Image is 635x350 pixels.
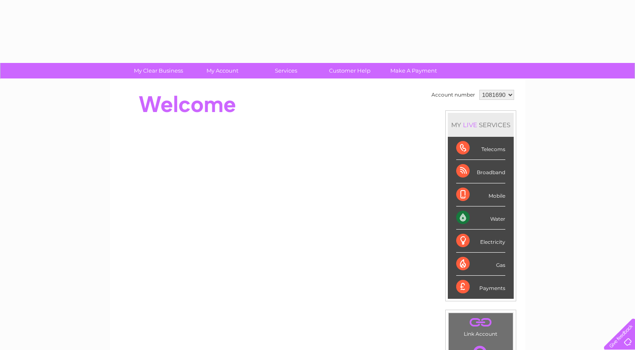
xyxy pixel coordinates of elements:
div: Broadband [456,160,505,183]
a: Customer Help [315,63,384,78]
a: My Clear Business [124,63,193,78]
td: Link Account [448,313,513,339]
div: MY SERVICES [448,113,514,137]
div: Water [456,206,505,230]
div: Payments [456,276,505,298]
a: My Account [188,63,257,78]
td: Account number [429,88,477,102]
div: Telecoms [456,137,505,160]
a: Make A Payment [379,63,448,78]
div: LIVE [461,121,479,129]
div: Electricity [456,230,505,253]
a: Services [251,63,321,78]
a: . [451,315,511,330]
div: Gas [456,253,505,276]
div: Mobile [456,183,505,206]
